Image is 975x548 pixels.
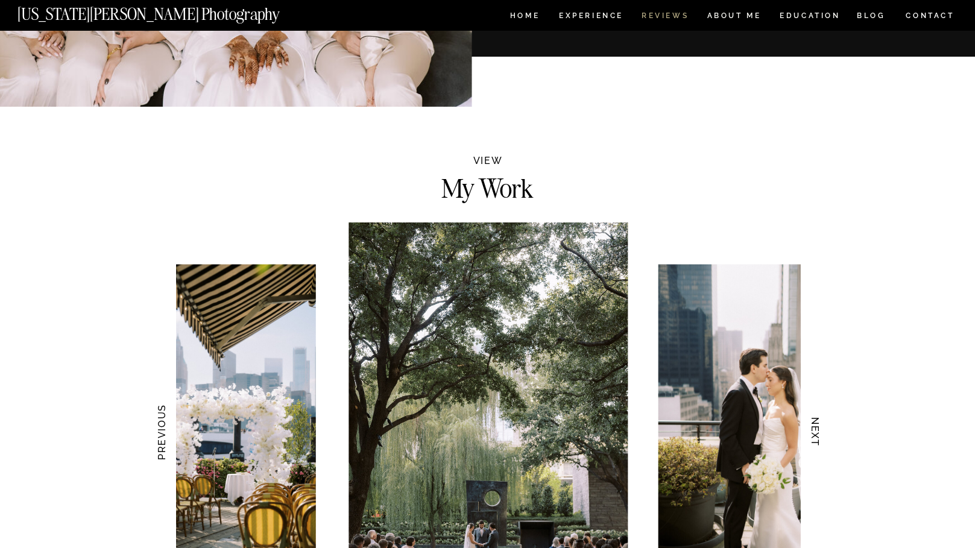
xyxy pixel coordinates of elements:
a: ABOUT ME [707,12,762,22]
a: [US_STATE][PERSON_NAME] Photography [17,6,320,16]
a: CONTACT [905,9,955,22]
h3: PREVIOUS [154,394,167,470]
a: BLOG [857,12,886,22]
h2: VIEW [459,156,517,170]
a: REVIEWS [642,12,687,22]
a: Experience [559,12,622,22]
h2: My Work [399,175,577,196]
h3: NEXT [809,394,821,470]
a: HOME [508,12,542,22]
a: EDUCATION [778,12,842,22]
